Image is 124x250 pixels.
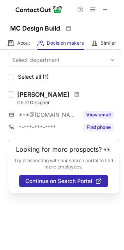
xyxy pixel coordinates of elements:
[83,123,114,131] button: Reveal Button
[12,56,60,64] div: Select department
[83,111,114,119] button: Reveal Button
[17,91,69,98] div: [PERSON_NAME]
[16,146,112,153] header: Looking for more prospects? 👀
[19,111,78,118] span: ***@[DOMAIN_NAME]
[47,40,84,46] span: Decision makers
[17,99,119,106] div: Chief Designer
[19,175,108,187] button: Continue on Search Portal
[14,158,113,170] p: Try prospecting with our search portal to find more employees.
[25,178,92,184] span: Continue on Search Portal
[10,24,60,33] h1: MC Design Build
[16,5,62,14] img: ContactOut v5.3.10
[18,74,49,80] span: Select all (1)
[17,40,30,46] span: About
[101,40,116,46] span: Similar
